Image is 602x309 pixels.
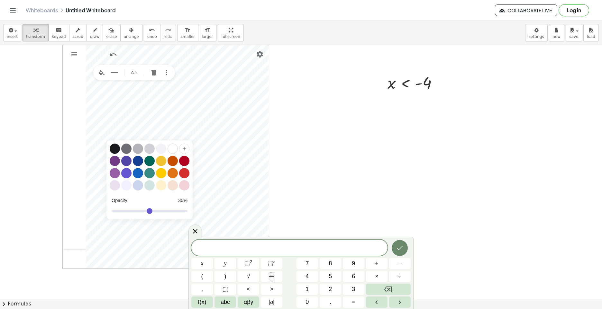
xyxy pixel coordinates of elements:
[238,284,259,295] button: Less than
[185,26,191,34] i: format_size
[218,24,243,41] button: fullscreen
[223,285,228,294] span: ⬚
[389,271,411,282] button: Divide
[244,260,250,267] span: ⬚
[62,45,269,269] div: Graphing Calculator
[320,258,341,269] button: 8
[221,298,230,306] span: abc
[306,272,309,281] span: 4
[202,34,213,39] span: larger
[161,67,172,78] button: More
[529,34,544,39] span: settings
[56,26,62,34] i: keyboard
[552,34,561,39] span: new
[3,24,21,41] button: insert
[198,24,216,41] button: format_sizelarger
[221,34,240,39] span: fullscreen
[148,67,160,78] button: Delete
[107,49,119,60] button: Undo
[147,34,157,39] span: undo
[198,298,206,306] span: f(x)
[191,258,213,269] button: x
[273,259,276,264] sup: n
[96,67,107,78] button: Set color
[201,259,204,268] span: x
[500,7,552,13] span: Collaborate Live
[191,296,213,308] button: Functions
[181,34,195,39] span: smaller
[69,24,87,41] button: scrub
[398,272,402,281] span: ÷
[247,272,250,281] span: √
[106,34,117,39] span: erase
[306,285,309,294] span: 1
[392,240,408,256] button: Done
[70,50,78,58] img: Main Menu
[375,259,379,268] span: +
[177,24,198,41] button: format_sizesmaller
[366,271,388,282] button: Times
[144,24,160,41] button: undoundo
[191,271,213,282] button: (
[352,298,355,306] span: =
[23,24,49,41] button: transform
[329,272,332,281] span: 5
[352,285,355,294] span: 3
[320,271,341,282] button: 5
[343,271,364,282] button: 6
[366,296,388,308] button: Left arrow
[87,24,103,41] button: draw
[103,24,120,41] button: erase
[343,284,364,295] button: 3
[269,298,274,306] span: a
[549,24,564,41] button: new
[149,26,155,34] i: undo
[587,34,595,39] span: load
[329,259,332,268] span: 8
[247,285,250,294] span: <
[26,7,58,13] a: Whiteboards
[296,258,318,269] button: 7
[296,296,318,308] button: 0
[214,258,236,269] button: y
[204,26,210,34] i: format_size
[250,259,252,264] sup: 2
[268,260,273,267] span: ⬚
[320,284,341,295] button: 2
[109,67,120,78] button: Line Style
[201,272,203,281] span: (
[244,298,253,306] span: αβγ
[124,34,139,39] span: arrange
[238,258,259,269] button: Squared
[320,296,341,308] button: .
[352,259,355,268] span: 9
[583,24,599,41] button: load
[270,285,273,294] span: >
[26,34,45,39] span: transform
[8,5,18,15] button: Toggle navigation
[366,258,388,269] button: Plus
[120,24,142,41] button: arrange
[569,34,578,39] span: save
[261,258,282,269] button: Superscript
[224,272,226,281] span: )
[160,24,176,41] button: redoredo
[375,272,379,281] span: ×
[201,285,203,294] span: ,
[269,299,270,305] span: |
[261,271,282,282] button: Fraction
[525,24,548,41] button: settings
[128,67,140,78] button: Name
[238,271,259,282] button: Square root
[566,24,582,41] button: save
[214,296,236,308] button: Alphabet
[164,34,172,39] span: redo
[48,24,69,41] button: keyboardkeypad
[224,259,227,268] span: y
[306,259,309,268] span: 7
[389,258,411,269] button: Minus
[238,296,259,308] button: Greek alphabet
[559,4,589,16] button: Log in
[52,34,66,39] span: keypad
[165,26,171,34] i: redo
